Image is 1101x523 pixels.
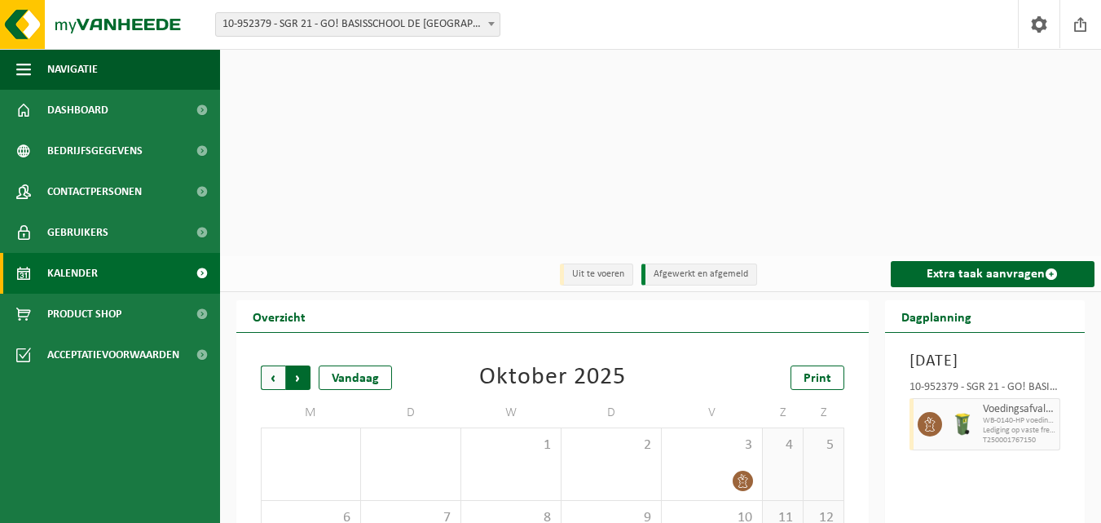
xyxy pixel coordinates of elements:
span: 10-952379 - SGR 21 - GO! BASISSCHOOL DE WERELDBRUG - OUDENAARDE [216,13,500,36]
span: 1 [469,437,553,454]
span: Product Shop [47,294,121,335]
td: D [562,398,662,428]
h3: [DATE] [909,349,1060,374]
span: 2 [570,437,653,454]
span: Lediging op vaste frequentie [983,426,1055,436]
td: M [261,398,361,428]
span: Kalender [47,253,98,294]
td: Z [763,398,804,428]
span: Voedingsafval, bevat producten van dierlijke oorsprong, onverpakt, categorie 3 [983,403,1055,416]
span: Gebruikers [47,212,108,253]
span: Navigatie [47,49,98,90]
span: 10-952379 - SGR 21 - GO! BASISSCHOOL DE WERELDBRUG - OUDENAARDE [215,12,500,37]
span: Contactpersonen [47,171,142,212]
li: Afgewerkt en afgemeld [641,264,757,286]
td: D [361,398,461,428]
li: Uit te voeren [560,264,633,286]
img: WB-0140-HPE-GN-50 [950,412,975,437]
span: Bedrijfsgegevens [47,131,143,171]
h2: Overzicht [236,300,322,332]
span: T250001767150 [983,436,1055,445]
td: W [461,398,562,428]
span: 5 [812,437,835,454]
div: Oktober 2025 [479,366,626,390]
span: 3 [670,437,753,454]
span: 4 [771,437,795,454]
a: Print [791,366,844,390]
td: Z [804,398,844,428]
span: WB-0140-HP voedingsafval, bevat producten van dierlijke oors [983,416,1055,426]
a: Extra taak aanvragen [891,261,1094,287]
div: 10-952379 - SGR 21 - GO! BASISSCHOOL DE [GEOGRAPHIC_DATA] - [GEOGRAPHIC_DATA] [909,382,1060,398]
span: Acceptatievoorwaarden [47,335,179,375]
span: Vorige [261,366,285,390]
span: Print [804,372,831,385]
span: Volgende [286,366,310,390]
div: Vandaag [319,366,392,390]
span: Dashboard [47,90,108,131]
h2: Dagplanning [885,300,988,332]
td: V [662,398,762,428]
